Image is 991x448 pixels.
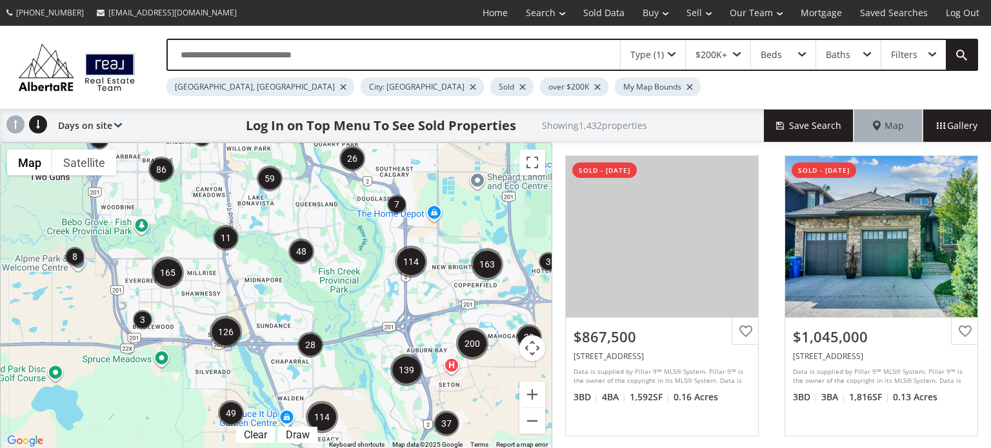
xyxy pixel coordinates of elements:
span: 1,816 SF [849,391,890,404]
div: Beds [761,50,782,59]
div: Days on site [52,110,122,142]
div: 114 [306,401,338,433]
div: Click to clear. [236,429,275,441]
span: 3 BD [574,391,599,404]
div: 200 [456,327,488,360]
div: 11 [213,225,239,251]
div: 165 [152,257,184,289]
div: 114 [395,246,427,278]
span: Map data ©2025 Google [392,441,463,448]
div: over $200K [540,77,608,96]
span: Gallery [937,119,977,132]
div: Click to draw. [278,429,317,441]
div: City: [GEOGRAPHIC_DATA] [361,77,484,96]
span: [PHONE_NUMBER] [16,7,84,18]
div: 8 [65,247,85,266]
button: Map camera controls [519,335,545,361]
span: [EMAIL_ADDRESS][DOMAIN_NAME] [108,7,237,18]
div: $867,500 [574,327,750,347]
div: Clear [241,429,270,441]
div: 86 [148,157,174,182]
button: Toggle fullscreen view [519,150,545,175]
div: $1,045,000 [793,327,970,347]
div: 2 Cranridge Heights SE, Calgary, AB T3M0E7 [574,351,750,362]
span: 1,592 SF [630,391,670,404]
button: Zoom in [519,382,545,407]
div: Sold [490,77,534,96]
div: 3 [539,252,558,271]
div: 3 [133,310,152,329]
div: $200K+ [696,50,727,59]
div: 126 [210,316,242,348]
div: Type (1) [630,50,664,59]
button: Show satellite imagery [52,150,116,175]
a: [EMAIL_ADDRESS][DOMAIN_NAME] [90,1,243,24]
div: 59 [257,166,283,191]
span: 4 BA [602,391,626,404]
div: My Map Bounds [615,77,701,96]
div: 26 [339,146,365,171]
button: Save Search [764,110,854,142]
div: Data is supplied by Pillar 9™ MLS® System. Pillar 9™ is the owner of the copyright in its MLS® Sy... [793,367,966,386]
span: 0.13 Acres [893,391,937,404]
h2: Showing 1,432 properties [542,121,647,130]
span: 3 BA [821,391,846,404]
a: Terms [470,441,488,448]
h1: Log In on Top Menu To See Sold Properties [246,117,516,135]
div: Gallery [923,110,991,142]
button: Zoom out [519,408,545,434]
div: Data is supplied by Pillar 9™ MLS® System. Pillar 9™ is the owner of the copyright in its MLS® Sy... [574,367,747,386]
div: 3 [192,128,212,147]
div: Filters [891,50,917,59]
div: 511 Evergreen Circle SW, Calgary, AB T2Y 0H2 [793,351,970,362]
div: 37 [434,411,459,436]
div: 139 [390,354,423,386]
div: 7 [387,195,406,214]
div: Baths [826,50,850,59]
div: Draw [283,429,313,441]
span: Map [873,119,904,132]
div: 49 [218,400,244,426]
span: 3 BD [793,391,818,404]
img: Logo [13,41,141,93]
a: Report a map error [496,441,548,448]
button: Show street map [7,150,52,175]
div: [GEOGRAPHIC_DATA], [GEOGRAPHIC_DATA] [166,77,354,96]
span: 0.16 Acres [674,391,718,404]
div: 28 [297,332,323,358]
div: 39 [516,324,542,350]
div: 48 [288,239,314,264]
div: Map [854,110,923,142]
div: 163 [471,248,503,280]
